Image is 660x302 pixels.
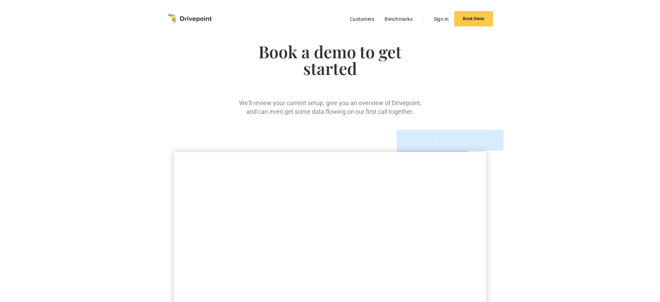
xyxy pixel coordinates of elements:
h1: Book a demo to get started [237,43,423,76]
a: Sign In [430,15,452,24]
a: Customers [346,15,378,24]
a: Benchmarks [381,15,416,24]
div: We'll review your current setup, give you an overview of Drivepoint, and can even get some data f... [237,87,423,116]
a: home [167,14,212,24]
a: Book Demo [454,11,493,26]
